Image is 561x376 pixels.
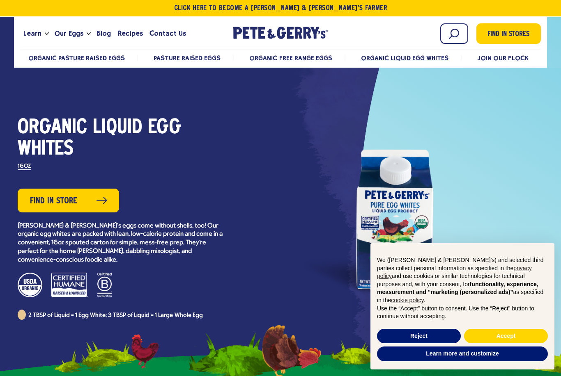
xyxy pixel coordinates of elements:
span: Our Eggs [55,28,83,39]
span: Blog [97,28,111,39]
a: Join Our Flock [477,54,528,62]
span: 2 TBSP of Liquid = 1 Egg White; 3 TBSP of Liquid = 1 Large Whole Egg [28,312,202,319]
nav: desktop product menu [20,49,541,66]
button: Learn more and customize [377,346,548,361]
span: Learn [23,28,41,39]
button: Open the dropdown menu for Our Eggs [87,32,91,35]
a: Organic Free Range Eggs [249,54,332,62]
a: Find in Stores [476,23,541,44]
label: 16OZ [18,164,31,170]
a: Our Eggs [51,23,87,45]
a: Find in Store [18,189,119,212]
button: Accept [464,329,548,344]
a: Learn [20,23,45,45]
p: We ([PERSON_NAME] & [PERSON_NAME]'s) and selected third parties collect personal information as s... [377,256,548,305]
span: Recipes [118,28,143,39]
h1: Organic Liquid Egg Whites [18,117,223,160]
div: Notice [364,237,561,376]
a: Contact Us [146,23,189,45]
p: Use the “Accept” button to consent. Use the “Reject” button to continue without accepting. [377,305,548,321]
span: Contact Us [149,28,186,39]
a: Recipes [115,23,146,45]
button: Reject [377,329,461,344]
a: Organic Liquid Egg Whites [361,54,448,62]
a: Organic Pasture Raised Eggs [28,54,125,62]
a: Blog [93,23,114,45]
a: cookie policy [391,297,423,303]
p: [PERSON_NAME] & [PERSON_NAME]’s eggs come without shells, too! Our organic egg whites are packed ... [18,222,223,264]
span: Find in Store [30,195,77,207]
button: Open the dropdown menu for Learn [45,32,49,35]
a: Pasture Raised Eggs [154,54,220,62]
input: Search [440,23,468,44]
span: Find in Stores [487,29,529,40]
